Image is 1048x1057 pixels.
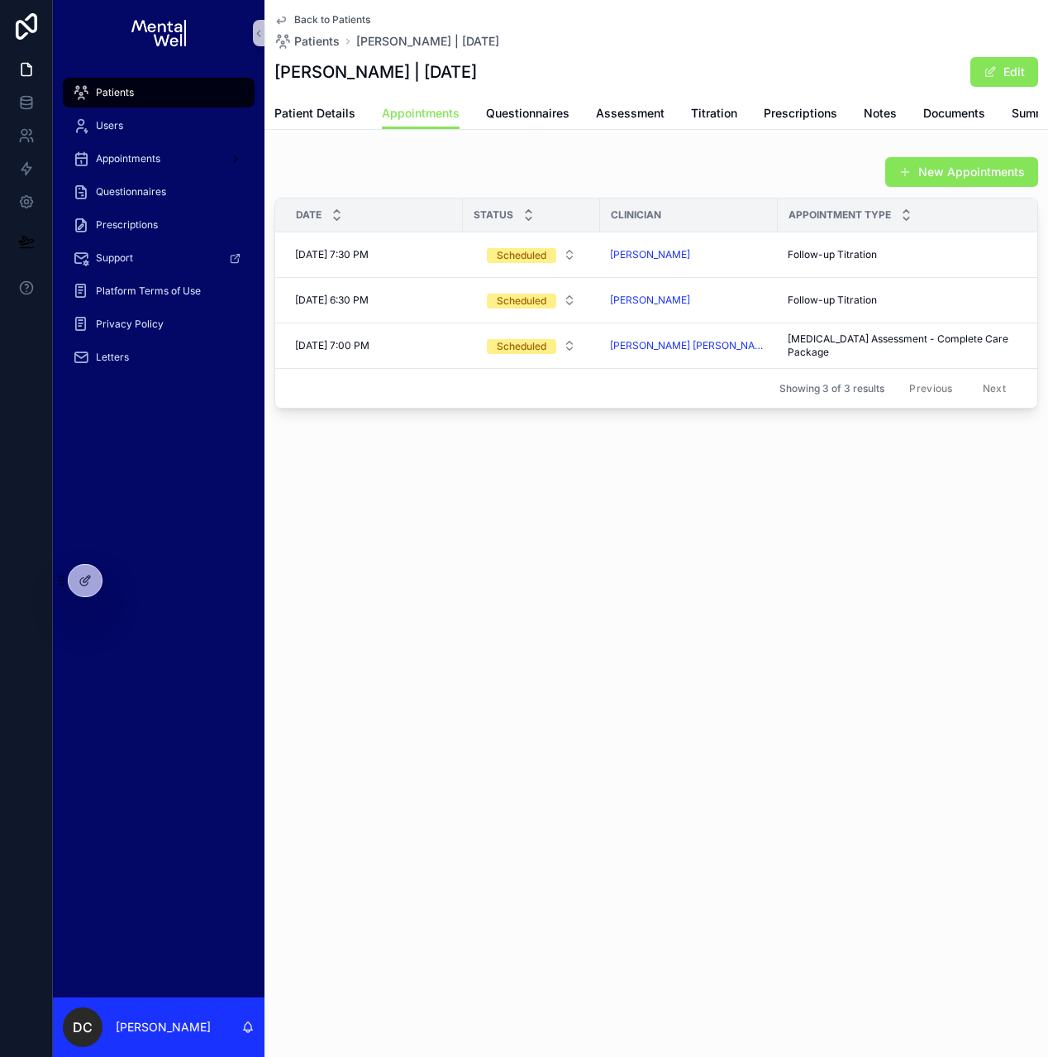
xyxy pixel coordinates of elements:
a: [PERSON_NAME] [PERSON_NAME] [610,339,768,352]
a: Letters [63,342,255,372]
span: Follow-up Titration [788,248,877,261]
span: Platform Terms of Use [96,285,201,298]
span: Questionnaires [96,185,166,198]
span: Prescriptions [96,218,158,232]
span: Appointments [382,105,460,122]
span: Privacy Policy [96,318,164,331]
span: Patient Details [274,105,355,122]
span: Status [474,208,513,222]
span: Back to Patients [294,13,370,26]
span: [DATE] 6:30 PM [295,294,369,307]
a: Follow-up Titration [788,248,1044,261]
span: Notes [864,105,897,122]
a: Support [63,243,255,273]
a: Users [63,111,255,141]
span: Patients [294,33,340,50]
button: Select Button [474,240,589,270]
span: Follow-up Titration [788,294,877,307]
span: Date [296,208,322,222]
a: Platform Terms of Use [63,276,255,306]
a: Patient Details [274,98,355,132]
a: [DATE] 7:30 PM [295,248,453,261]
a: Select Button [473,285,590,316]
a: Questionnaires [486,98,569,132]
span: [DATE] 7:30 PM [295,248,369,261]
a: [PERSON_NAME] [610,248,690,261]
span: Users [96,119,123,132]
a: Follow-up Titration [788,294,1044,307]
h1: [PERSON_NAME] | [DATE] [274,60,477,84]
a: Questionnaires [63,177,255,207]
div: Scheduled [497,248,546,263]
span: Titration [691,105,737,122]
a: [MEDICAL_DATA] Assessment - Complete Care Package [788,332,1044,359]
a: Select Button [473,239,590,270]
span: Prescriptions [764,105,837,122]
span: Showing 3 of 3 results [779,382,884,395]
a: Documents [923,98,985,132]
span: Support [96,251,133,265]
span: [DATE] 7:00 PM [295,339,369,352]
span: Questionnaires [486,105,569,122]
a: [PERSON_NAME] [610,294,768,307]
a: Back to Patients [274,13,370,26]
span: DC [73,1017,93,1037]
a: Privacy Policy [63,309,255,339]
img: App logo [131,20,185,46]
div: scrollable content [53,66,264,394]
a: Patients [63,78,255,108]
a: Select Button [473,330,590,361]
a: Prescriptions [764,98,837,132]
button: Select Button [474,331,589,361]
a: [DATE] 7:00 PM [295,339,453,352]
a: Appointments [63,144,255,174]
span: Letters [96,351,129,364]
button: New Appointments [885,157,1038,187]
a: [PERSON_NAME] | [DATE] [356,33,499,50]
a: Titration [691,98,737,132]
p: [PERSON_NAME] [116,1019,211,1035]
span: Clinician [611,208,661,222]
div: Scheduled [497,294,546,308]
a: Patients [274,33,340,50]
a: [DATE] 6:30 PM [295,294,453,307]
a: [PERSON_NAME] [610,294,690,307]
button: Edit [970,57,1038,87]
span: Patients [96,86,134,99]
a: Appointments [382,98,460,130]
span: Documents [923,105,985,122]
a: [PERSON_NAME] [610,248,768,261]
div: Scheduled [497,339,546,354]
a: Assessment [596,98,665,132]
button: Select Button [474,285,589,315]
span: Appointment Type [788,208,891,222]
a: Prescriptions [63,210,255,240]
span: Appointments [96,152,160,165]
span: Assessment [596,105,665,122]
a: Notes [864,98,897,132]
